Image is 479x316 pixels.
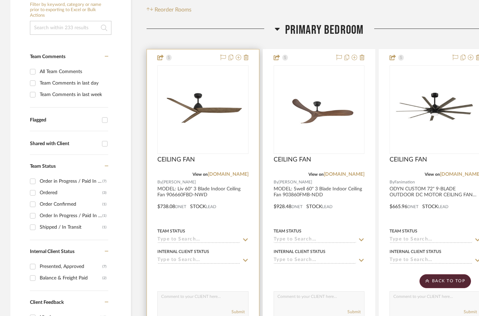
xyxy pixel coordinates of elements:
div: All Team Comments [40,66,107,77]
span: Reorder Rooms [155,6,191,14]
button: Submit [347,309,361,315]
input: Type to Search… [157,237,240,243]
span: By [274,179,278,185]
img: CEILING FAN [158,69,248,149]
span: Primary Bedroom [285,23,364,38]
div: Team Comments in last day [40,78,107,89]
div: Internal Client Status [390,248,441,255]
div: Order In Progress / Paid In Full w/ Freight, No Balance due [40,210,102,221]
a: [DOMAIN_NAME] [208,172,249,177]
input: Search within 233 results [30,21,111,35]
input: Type to Search… [390,257,472,264]
span: Fanimation [394,179,415,185]
span: By [157,179,162,185]
div: (3) [102,187,107,198]
div: (1) [102,222,107,233]
input: Type to Search… [390,237,472,243]
button: Submit [231,309,245,315]
input: Type to Search… [274,237,356,243]
span: CEILING FAN [157,156,195,164]
div: Order in Progress / Paid In Full / Freight Due to Ship [40,176,102,187]
div: Balance & Freight Paid [40,272,102,284]
img: CEILING FAN [274,80,364,139]
div: (7) [102,176,107,187]
h6: Filter by keyword, category or name prior to exporting to Excel or Bulk Actions [30,2,111,18]
div: (1) [102,199,107,210]
span: View on [308,172,324,176]
div: Team Comments in last week [40,89,107,100]
span: Internal Client Status [30,249,74,254]
span: [PERSON_NAME] [278,179,312,185]
span: [PERSON_NAME] [162,179,196,185]
div: (7) [102,261,107,272]
span: Team Comments [30,54,65,59]
a: [DOMAIN_NAME] [324,172,364,177]
input: Type to Search… [274,257,356,264]
span: CEILING FAN [274,156,311,164]
div: Internal Client Status [274,248,325,255]
div: Flagged [30,117,99,123]
scroll-to-top-button: BACK TO TOP [419,274,471,288]
div: Presented, Approved [40,261,102,272]
div: Shipped / In Transit [40,222,102,233]
button: Submit [464,309,477,315]
span: Client Feedback [30,300,64,305]
span: Team Status [30,164,56,169]
div: (1) [102,210,107,221]
div: Order Confirmed [40,199,102,210]
img: CEILING FAN [392,66,479,153]
span: CEILING FAN [390,156,427,164]
div: (2) [102,272,107,284]
div: Ordered [40,187,102,198]
span: View on [425,172,440,176]
div: Team Status [157,228,185,234]
button: Reorder Rooms [147,6,191,14]
div: Team Status [274,228,301,234]
span: By [390,179,394,185]
div: Shared with Client [30,141,99,147]
input: Type to Search… [157,257,240,264]
span: View on [193,172,208,176]
div: Internal Client Status [157,248,209,255]
div: Team Status [390,228,417,234]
